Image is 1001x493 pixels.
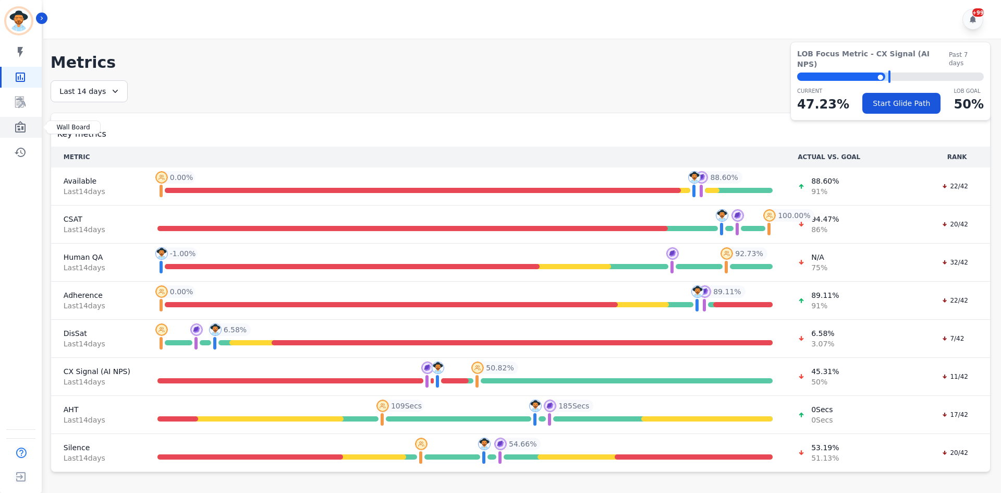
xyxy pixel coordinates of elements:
button: Start Glide Path [862,93,941,114]
div: 22/42 [936,295,973,306]
span: Available [64,176,132,186]
img: profile-pic [432,362,444,374]
span: Key metrics [57,128,106,140]
div: 20/42 [936,448,973,458]
span: 185 Secs [558,401,589,411]
th: RANK [924,147,990,167]
p: CURRENT [797,87,849,95]
span: 45.31 % [811,366,839,377]
img: profile-pic [544,400,556,412]
span: 6.58 % [811,328,834,339]
img: profile-pic [415,438,428,450]
span: CSAT [64,214,132,224]
img: profile-pic [376,400,389,412]
span: Last 14 day s [64,339,132,349]
span: 54.66 % [509,439,536,449]
span: Last 14 day s [64,186,132,197]
span: Last 14 day s [64,453,132,463]
span: 88.60 % [710,172,738,183]
h1: Metrics [51,53,991,72]
span: 91 % [811,186,839,197]
span: 94.47 % [811,214,839,224]
p: 50 % [954,95,984,114]
img: profile-pic [155,247,168,260]
span: Last 14 day s [64,224,132,235]
th: METRIC [51,147,145,167]
div: 17/42 [936,410,973,420]
span: Silence [64,442,132,453]
span: 89.11 % [713,286,741,297]
img: profile-pic [731,209,744,222]
span: 0 Secs [811,415,833,425]
span: 91 % [811,300,839,311]
img: profile-pic [716,209,728,222]
div: 32/42 [936,257,973,268]
img: profile-pic [471,362,484,374]
div: 20/42 [936,219,973,230]
span: CX Signal (AI NPS) [64,366,132,377]
img: profile-pic [688,171,701,184]
div: 11/42 [936,371,973,382]
span: 100.00 % [778,210,810,221]
span: 86 % [811,224,839,235]
img: Bordered avatar [6,8,31,33]
span: 51.13 % [811,453,839,463]
span: 92.73 % [735,248,763,259]
span: Last 14 day s [64,262,132,273]
span: LOB Focus Metric - CX Signal (AI NPS) [797,49,949,69]
div: Last 14 days [51,80,128,102]
span: 6.58 % [224,324,247,335]
span: -1.00 % [170,248,196,259]
span: 0 Secs [811,404,833,415]
span: Adherence [64,290,132,300]
span: 89.11 % [811,290,839,300]
span: N/A [811,252,827,262]
p: LOB Goal [954,87,984,95]
span: 0.00 % [170,172,193,183]
img: profile-pic [478,438,491,450]
span: 53.19 % [811,442,839,453]
span: DisSat [64,328,132,339]
img: profile-pic [691,285,704,298]
img: profile-pic [763,209,776,222]
img: profile-pic [721,247,733,260]
img: profile-pic [695,171,708,184]
img: profile-pic [529,400,542,412]
span: Human QA [64,252,132,262]
span: 88.60 % [811,176,839,186]
p: 47.23 % [797,95,849,114]
span: AHT [64,404,132,415]
img: profile-pic [209,323,222,336]
img: profile-pic [494,438,507,450]
img: profile-pic [190,323,203,336]
div: 7/42 [936,333,969,344]
img: profile-pic [155,323,168,336]
span: 75 % [811,262,827,273]
img: profile-pic [666,247,679,260]
th: ACTUAL VS. GOAL [785,147,924,167]
span: 109 Secs [391,401,422,411]
img: profile-pic [155,285,168,298]
span: Last 14 day s [64,377,132,387]
div: +99 [972,8,984,17]
img: profile-pic [699,285,711,298]
span: 50.82 % [486,363,514,373]
span: 50 % [811,377,839,387]
span: 3.07 % [811,339,834,349]
img: profile-pic [155,171,168,184]
span: Past 7 days [949,51,984,67]
span: Last 14 day s [64,300,132,311]
div: ⬤ [797,73,885,81]
img: profile-pic [421,362,434,374]
span: Last 14 day s [64,415,132,425]
span: 0.00 % [170,286,193,297]
div: 22/42 [936,181,973,191]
